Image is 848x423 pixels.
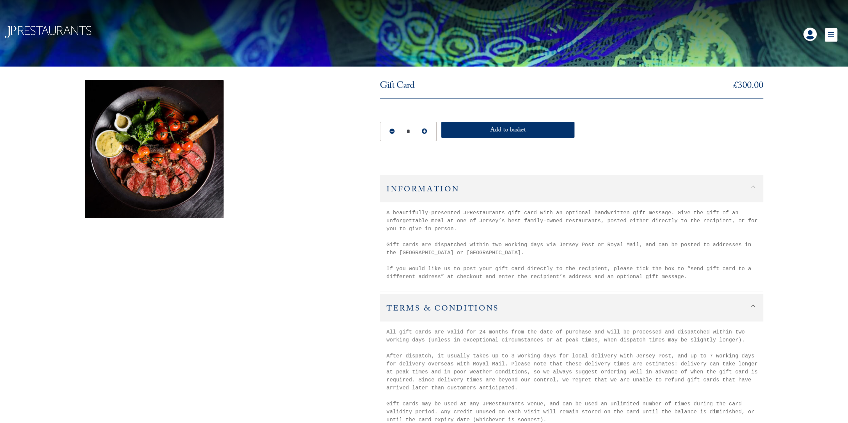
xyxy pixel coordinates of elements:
h2: Information [380,175,763,202]
button: Reduce Quantity [382,124,402,139]
bdi: 300.00 [733,78,763,95]
img: logo-final-from-website.png [5,26,91,38]
span: £ [733,78,738,95]
input: Quantity [403,126,413,137]
button: Increase Quantity [414,124,434,139]
button: Add to basket [441,122,574,138]
div: A beautifully-presented JPRestaurants gift card with an optional handwritten gift message. Give t... [380,202,763,281]
h1: Gift Card [380,80,415,93]
h2: Terms & Conditions [380,294,763,321]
